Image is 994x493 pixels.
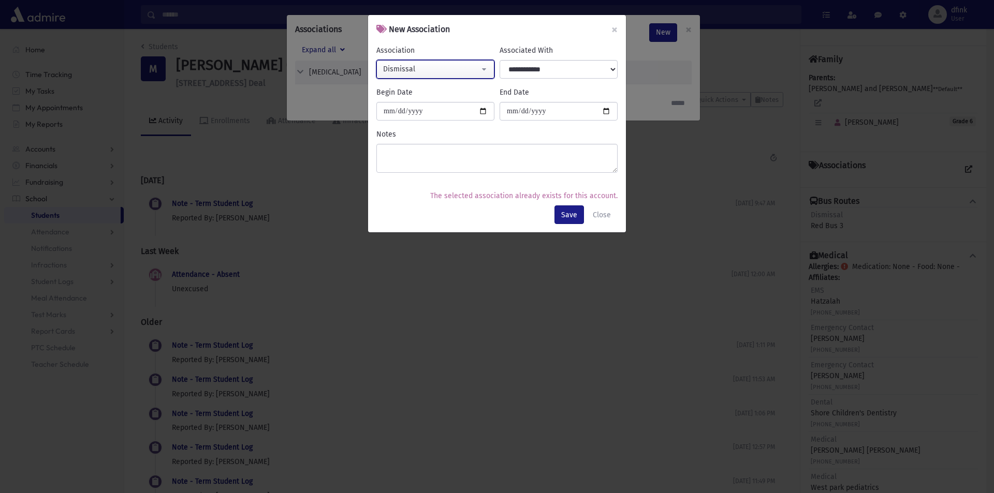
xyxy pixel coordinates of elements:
button: Dismissal [376,60,494,79]
label: End Date [500,87,529,98]
button: × [603,15,626,44]
span: The selected association already exists for this account. [430,191,618,200]
label: Association [376,45,415,56]
h6: New Association [376,23,450,36]
button: Close [586,205,618,224]
label: Begin Date [376,87,413,98]
label: Associated With [500,45,553,56]
div: Dismissal [383,64,479,74]
label: Notes [376,129,396,140]
button: Save [554,205,584,224]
